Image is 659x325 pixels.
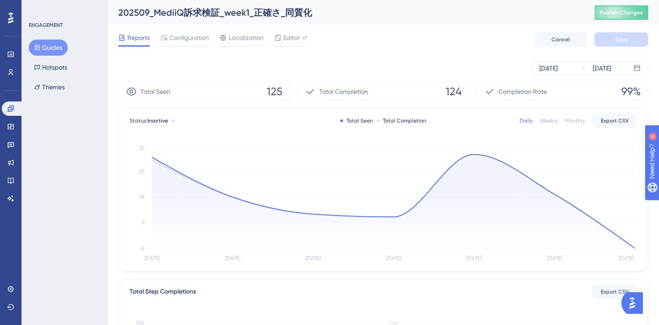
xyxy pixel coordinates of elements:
[592,114,637,128] button: Export CSV
[139,194,144,200] tspan: 18
[340,117,373,124] div: Total Seen
[594,32,648,47] button: Save
[62,4,65,12] div: 4
[551,36,570,43] span: Cancel
[547,255,562,261] tspan: [DATE]
[615,36,628,43] span: Save
[139,145,144,151] tspan: 36
[520,117,533,124] div: Daily
[21,2,56,13] span: Need Help?
[118,6,572,19] div: 202509_MediiQ訴求検証_week1_正確さ_同質化
[139,168,144,175] tspan: 27
[144,255,160,261] tspan: [DATE]
[593,63,611,74] div: [DATE]
[621,84,641,99] span: 99%
[130,117,168,124] span: Status:
[142,220,144,226] tspan: 9
[29,40,68,56] button: Guides
[533,32,587,47] button: Cancel
[619,255,634,261] tspan: [DATE]
[29,22,63,29] div: ENGAGEMENT
[539,63,558,74] div: [DATE]
[130,286,196,297] div: Total Step Completions
[29,79,70,95] button: Themes
[466,255,481,261] tspan: [DATE]
[601,288,629,295] span: Export CSV
[600,9,643,16] span: Publish Changes
[377,117,426,124] div: Total Completion
[147,118,168,124] span: Inactive
[127,32,150,43] span: Reports
[283,32,300,43] span: Editor
[499,86,547,97] span: Completion Rate
[267,84,282,99] span: 125
[305,255,321,261] tspan: [DATE]
[169,32,209,43] span: Configuration
[141,245,144,251] tspan: 0
[594,5,648,20] button: Publish Changes
[540,117,558,124] div: Weekly
[29,59,73,75] button: Hotspots
[140,86,170,97] span: Total Seen
[601,117,629,124] span: Export CSV
[621,290,648,316] iframe: UserGuiding AI Assistant Launcher
[592,285,637,299] button: Export CSV
[319,86,368,97] span: Total Completion
[225,255,240,261] tspan: [DATE]
[446,84,462,99] span: 124
[565,117,585,124] div: Monthly
[386,255,401,261] tspan: [DATE]
[229,32,264,43] span: Localization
